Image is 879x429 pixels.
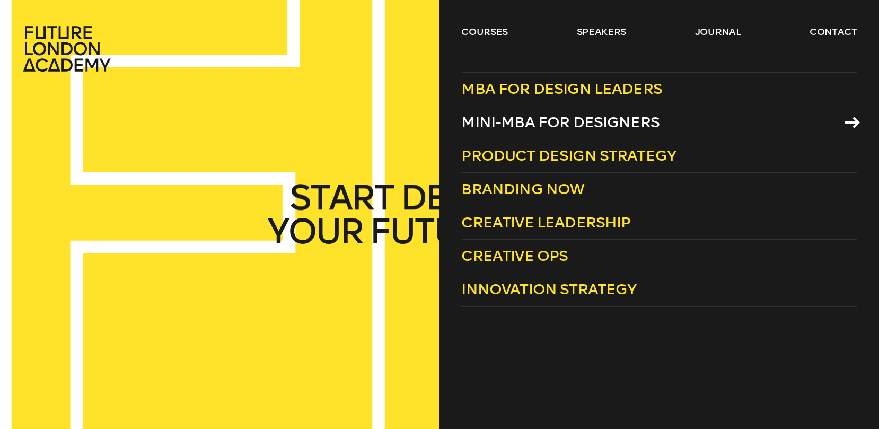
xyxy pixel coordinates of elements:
a: Mini-MBA for Designers [461,106,857,139]
span: Mini-MBA for Designers [461,113,660,131]
a: journal [695,25,741,38]
a: Creative Leadership [461,206,857,240]
span: Branding Now [461,180,584,198]
a: speakers [577,25,626,38]
a: Branding Now [461,173,857,206]
a: Product Design Strategy [461,139,857,173]
a: courses [461,25,508,38]
span: Product Design Strategy [461,147,676,164]
a: Creative Ops [461,240,857,273]
span: Innovation Strategy [461,281,636,298]
a: MBA for Design Leaders [461,72,857,106]
span: MBA for Design Leaders [461,80,662,98]
a: Innovation Strategy [461,273,857,307]
span: Creative Ops [461,247,568,265]
a: contact [810,25,857,38]
span: Creative Leadership [461,214,630,231]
